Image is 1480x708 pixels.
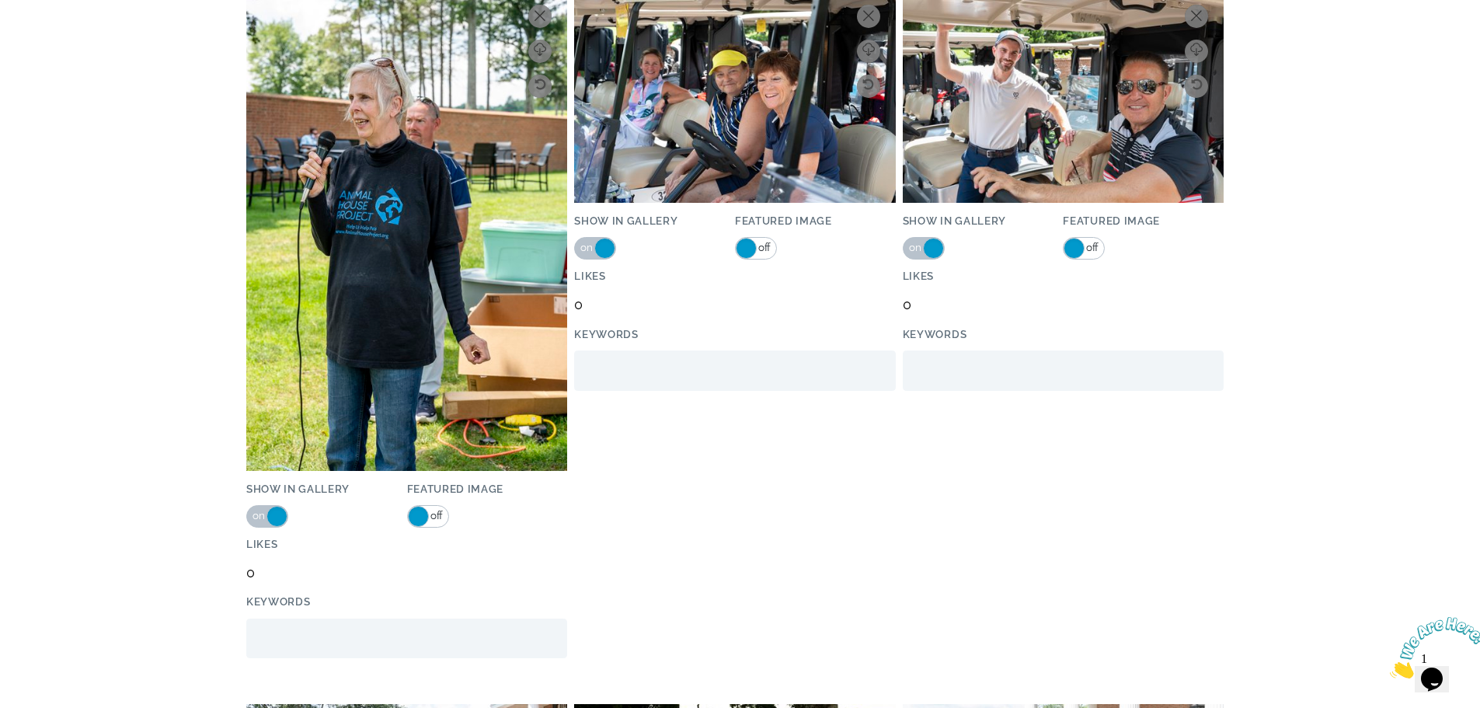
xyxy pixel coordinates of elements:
[6,6,12,19] span: 1
[1063,211,1224,230] label: Featured Image
[246,592,567,611] label: Keywords
[757,238,771,258] span: off
[429,506,443,526] span: off
[574,211,735,230] label: Show in Gallery
[252,506,266,526] span: on
[574,325,895,344] label: Keywords
[580,238,594,258] span: on
[903,267,1064,285] label: Likes
[903,211,1064,230] label: Show in Gallery
[903,325,1224,344] label: Keywords
[1085,238,1099,258] span: off
[909,238,923,258] span: on
[246,535,407,553] label: Likes
[574,292,735,317] p: 0
[528,40,552,63] a: Download
[574,267,735,285] label: Likes
[857,40,880,63] a: Download
[735,211,896,230] label: Featured Image
[246,480,407,498] label: Show in Gallery
[903,292,1064,317] p: 0
[1185,40,1208,63] a: Download
[6,6,103,68] img: Chat attention grabber
[407,480,568,498] label: Featured Image
[246,560,407,585] p: 0
[1384,611,1480,685] iframe: chat widget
